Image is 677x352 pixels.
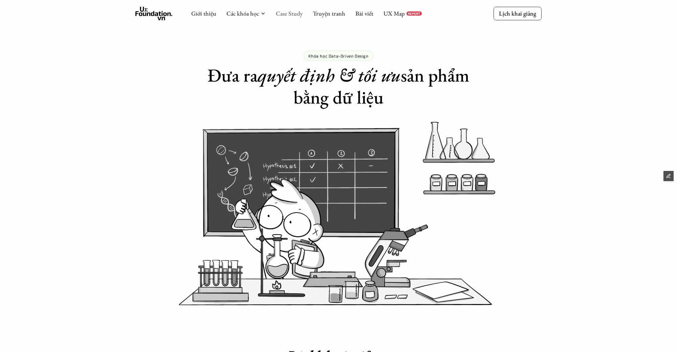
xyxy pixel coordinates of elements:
a: Lịch khai giảng [494,7,542,20]
a: REPORT [407,12,422,16]
a: Case Study [276,9,303,17]
a: Các khóa học [226,9,259,17]
a: Bài viết [355,9,373,17]
p: Khóa học Data-Driven Design [308,53,368,58]
p: REPORT [408,12,420,16]
em: quyết định & tối ưu [258,63,401,87]
a: Truyện tranh [313,9,345,17]
a: Giới thiệu [191,9,216,17]
button: Edit Framer Content [663,171,674,181]
p: Lịch khai giảng [499,9,536,17]
a: UX Map [384,9,405,17]
h1: Đưa ra sản phẩm bằng dữ liệu [203,64,474,108]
